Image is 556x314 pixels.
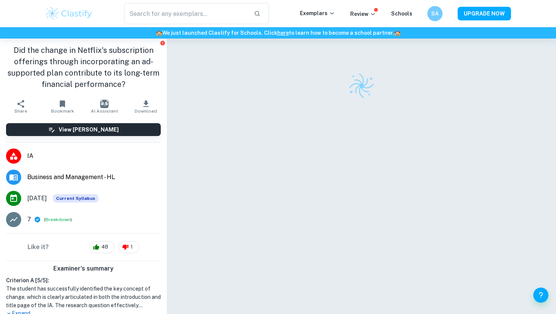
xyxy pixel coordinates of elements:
h6: Examiner's summary [3,264,164,273]
h1: Did the change in Netflix's subscription offerings through incorporating an ad-supported plan con... [6,45,161,90]
p: 7 [27,215,31,224]
span: Bookmark [51,108,74,114]
a: here [277,30,289,36]
span: IA [27,152,161,161]
span: 48 [97,243,112,251]
button: SA [427,6,443,21]
span: Download [135,108,157,114]
input: Search for any exemplars... [124,3,248,24]
span: AI Assistant [91,108,118,114]
p: Review [350,10,376,18]
h1: The student has successfully identified the key concept of change, which is clearly articulated i... [6,285,161,309]
button: AI Assistant [84,96,125,117]
span: 🏫 [394,30,401,36]
button: View [PERSON_NAME] [6,123,161,136]
button: UPGRADE NOW [458,7,511,20]
h6: Like it? [28,243,49,252]
button: Report issue [160,40,165,46]
span: 🏫 [156,30,162,36]
span: [DATE] [27,194,47,203]
button: Download [125,96,167,117]
img: AI Assistant [100,100,109,108]
span: Business and Management - HL [27,173,161,182]
h6: We just launched Clastify for Schools. Click to learn how to become a school partner. [2,29,554,37]
button: Bookmark [42,96,83,117]
a: Schools [391,11,412,17]
button: Help and Feedback [533,288,548,303]
h6: View [PERSON_NAME] [59,125,119,134]
div: This exemplar is based on the current syllabus. Feel free to refer to it for inspiration/ideas wh... [53,194,98,203]
p: Exemplars [300,9,335,17]
img: Clastify logo [45,6,93,21]
span: Current Syllabus [53,194,98,203]
span: Share [14,108,27,114]
button: Breakdown [45,216,70,223]
img: Clastify logo [347,71,376,101]
span: 1 [126,243,137,251]
h6: SA [431,9,440,18]
span: ( ) [44,216,72,223]
h6: Criterion A [ 5 / 5 ]: [6,276,161,285]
